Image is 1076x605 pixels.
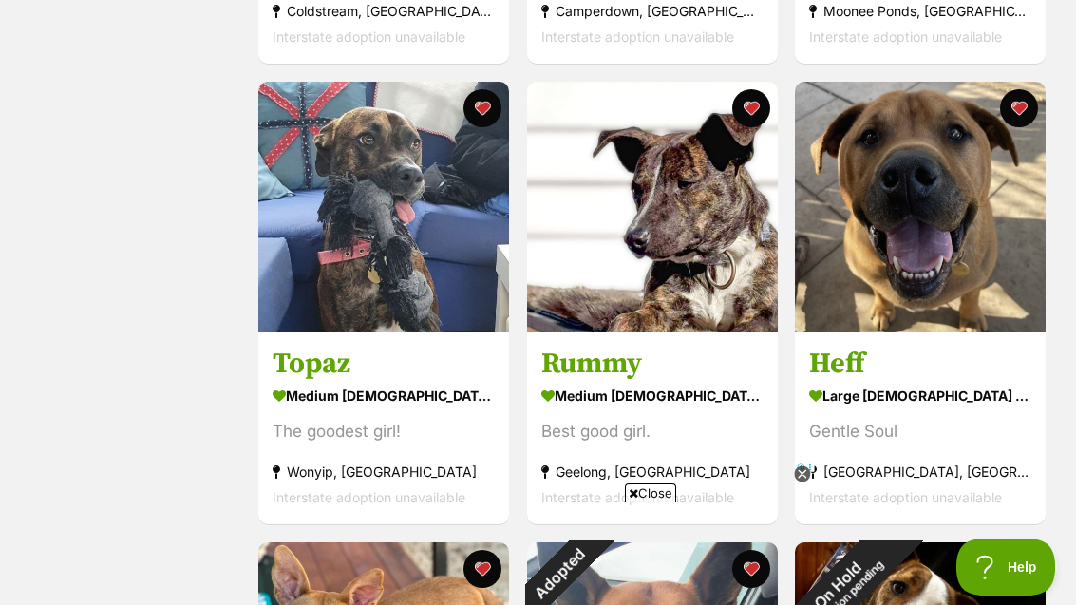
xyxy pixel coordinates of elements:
[541,346,764,382] h3: Rummy
[273,346,495,382] h3: Topaz
[731,89,769,127] button: favourite
[527,331,778,524] a: Rummy medium [DEMOGRAPHIC_DATA] Dog Best good girl. Geelong, [GEOGRAPHIC_DATA] Interstate adoptio...
[273,382,495,409] div: medium [DEMOGRAPHIC_DATA] Dog
[273,419,495,444] div: The goodest girl!
[1000,89,1038,127] button: favourite
[541,419,764,444] div: Best good girl.
[809,382,1031,409] div: large [DEMOGRAPHIC_DATA] Dog
[541,28,734,45] span: Interstate adoption unavailable
[258,82,509,332] img: Topaz
[809,28,1002,45] span: Interstate adoption unavailable
[795,331,1046,524] a: Heff large [DEMOGRAPHIC_DATA] Dog Gentle Soul [GEOGRAPHIC_DATA], [GEOGRAPHIC_DATA] Interstate ado...
[541,382,764,409] div: medium [DEMOGRAPHIC_DATA] Dog
[527,82,778,332] img: Rummy
[809,459,1031,484] div: [GEOGRAPHIC_DATA], [GEOGRAPHIC_DATA]
[809,419,1031,444] div: Gentle Soul
[541,459,764,484] div: Geelong, [GEOGRAPHIC_DATA]
[956,539,1057,596] iframe: Help Scout Beacon - Open
[809,489,1002,505] span: Interstate adoption unavailable
[193,510,884,596] iframe: Advertisement
[273,459,495,484] div: Wonyip, [GEOGRAPHIC_DATA]
[809,346,1031,382] h3: Heff
[258,331,509,524] a: Topaz medium [DEMOGRAPHIC_DATA] Dog The goodest girl! Wonyip, [GEOGRAPHIC_DATA] Interstate adopti...
[273,28,465,45] span: Interstate adoption unavailable
[795,82,1046,332] img: Heff
[463,89,501,127] button: favourite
